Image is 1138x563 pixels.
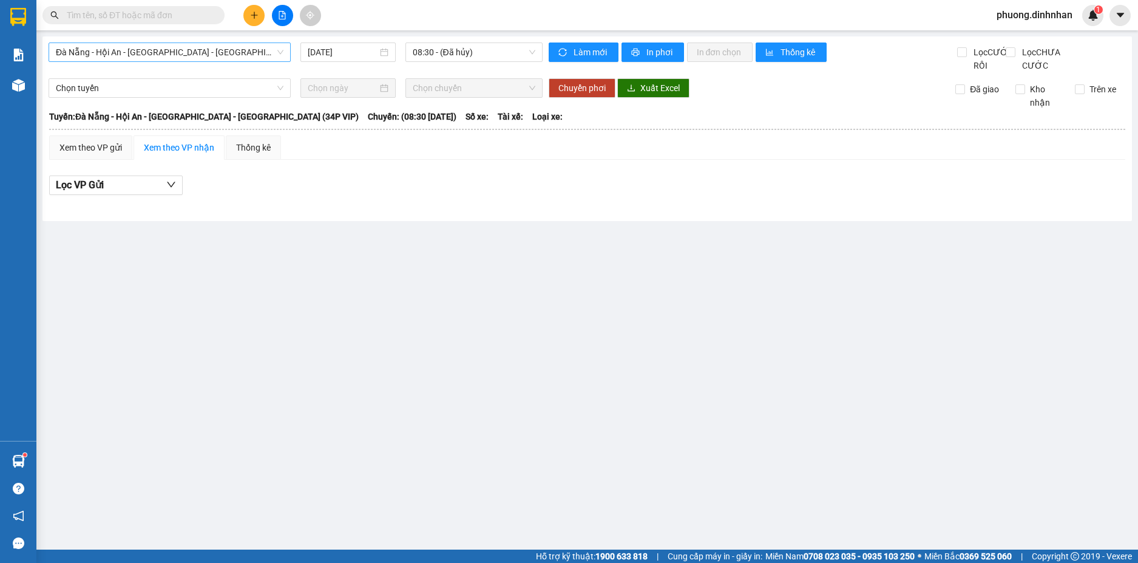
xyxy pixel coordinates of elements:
span: bar-chart [765,48,776,58]
span: Miền Nam [765,550,915,563]
button: Chuyển phơi [549,78,615,98]
span: Lọc CƯỚC RỒI [969,46,1015,72]
button: In đơn chọn [687,43,753,62]
span: In phơi [646,46,674,59]
div: Xem theo VP nhận [144,141,214,154]
b: Tuyến: Đà Nẵng - Hội An - [GEOGRAPHIC_DATA] - [GEOGRAPHIC_DATA] (34P VIP) [49,112,359,121]
strong: 0369 525 060 [960,551,1012,561]
span: 1 [1096,5,1100,14]
strong: 1900 633 818 [595,551,648,561]
li: [PERSON_NAME] [6,6,176,29]
div: Thống kê [236,141,271,154]
span: Số xe: [466,110,489,123]
div: Xem theo VP gửi [59,141,122,154]
input: Tìm tên, số ĐT hoặc mã đơn [67,9,210,22]
span: Miền Bắc [924,550,1012,563]
img: warehouse-icon [12,79,25,92]
button: bar-chartThống kê [756,43,827,62]
img: logo-vxr [10,8,26,26]
button: caret-down [1109,5,1131,26]
li: VP [GEOGRAPHIC_DATA] [6,52,84,92]
button: printerIn phơi [621,43,684,62]
span: aim [306,11,314,19]
img: warehouse-icon [12,455,25,468]
button: downloadXuất Excel [617,78,689,98]
span: | [657,550,659,563]
span: Cung cấp máy in - giấy in: [668,550,762,563]
span: Làm mới [574,46,609,59]
input: 14/09/2025 [308,46,378,59]
span: sync [558,48,569,58]
span: Trên xe [1085,83,1121,96]
button: Lọc VP Gửi [49,176,183,195]
span: notification [13,510,24,522]
span: Hỗ trợ kỹ thuật: [536,550,648,563]
span: Lọc VP Gửi [56,177,104,193]
span: caret-down [1115,10,1126,21]
span: Chọn chuyến [413,79,535,97]
span: Đã giao [965,83,1004,96]
span: message [13,537,24,549]
span: question-circle [13,483,24,494]
li: VP [GEOGRAPHIC_DATA] [84,52,161,92]
img: icon-new-feature [1088,10,1099,21]
span: 08:30 - (Đã hủy) [413,43,535,61]
button: plus [243,5,265,26]
span: Lọc CHƯA CƯỚC [1017,46,1078,72]
span: Loại xe: [532,110,563,123]
input: Chọn ngày [308,81,378,95]
span: Kho nhận [1025,83,1066,109]
button: aim [300,5,321,26]
sup: 1 [1094,5,1103,14]
sup: 1 [23,453,27,457]
span: copyright [1071,552,1079,561]
span: Đà Nẵng - Hội An - Sài Gòn - Bình Dương (34P VIP) [56,43,283,61]
span: Thống kê [781,46,817,59]
button: syncLàm mới [549,43,618,62]
span: file-add [278,11,286,19]
img: solution-icon [12,49,25,61]
span: ⚪️ [918,554,921,559]
span: Chuyến: (08:30 [DATE]) [368,110,456,123]
span: search [50,11,59,19]
span: phuong.dinhnhan [987,7,1082,22]
span: printer [631,48,642,58]
span: down [166,180,176,189]
span: plus [250,11,259,19]
button: file-add [272,5,293,26]
strong: 0708 023 035 - 0935 103 250 [804,551,915,561]
span: | [1021,550,1023,563]
span: Tài xế: [498,110,523,123]
span: Chọn tuyến [56,79,283,97]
